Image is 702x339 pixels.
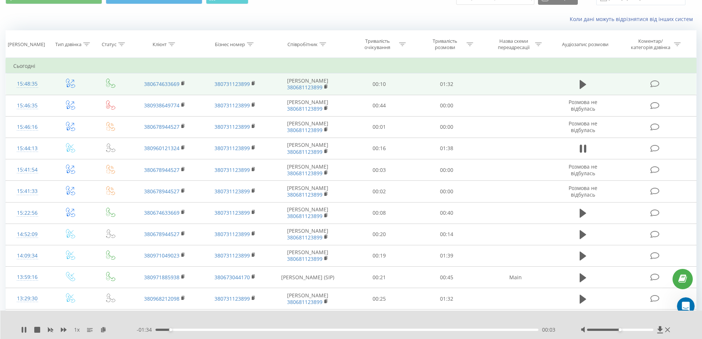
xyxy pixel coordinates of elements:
[346,224,413,245] td: 00:20
[270,202,346,224] td: [PERSON_NAME]
[214,188,250,195] a: 380731123899
[13,206,42,220] div: 15:22:56
[144,295,179,302] a: 380968212098
[562,41,608,48] div: Аудіозапис розмови
[270,159,346,181] td: [PERSON_NAME]
[8,41,45,48] div: [PERSON_NAME]
[270,138,346,159] td: [PERSON_NAME]
[214,295,250,302] a: 380731123899
[102,41,116,48] div: Статус
[13,141,42,156] div: 15:44:13
[214,166,250,173] a: 380731123899
[569,98,597,112] span: Розмова не відбулась
[144,80,179,87] a: 380674633669
[270,73,346,95] td: [PERSON_NAME]
[480,309,550,331] td: Main
[413,245,481,266] td: 01:39
[214,274,250,281] a: 380673044170
[346,73,413,95] td: 00:10
[144,188,179,195] a: 380678944527
[346,309,413,331] td: 00:16
[6,59,696,73] td: Сьогодні
[13,98,42,113] div: 15:46:35
[287,127,322,134] a: 380681123899
[346,181,413,202] td: 00:02
[569,120,597,134] span: Розмова не відбулась
[287,191,322,198] a: 380681123899
[413,95,481,116] td: 00:00
[346,288,413,309] td: 00:25
[629,38,672,51] div: Коментар/категорія дзвінка
[480,267,550,288] td: Main
[287,212,322,219] a: 380681123899
[346,138,413,159] td: 00:16
[144,145,179,152] a: 380960121324
[619,328,622,331] div: Accessibility label
[413,224,481,245] td: 00:14
[287,255,322,262] a: 380681123899
[413,116,481,138] td: 00:00
[13,120,42,134] div: 15:46:16
[287,148,322,155] a: 380681123899
[214,123,250,130] a: 380731123899
[287,41,318,48] div: Співробітник
[144,274,179,281] a: 380971885938
[569,184,597,198] span: Розмова не відбулась
[287,105,322,112] a: 380681123899
[287,234,322,241] a: 380681123899
[677,297,695,315] iframe: Intercom live chat
[346,267,413,288] td: 00:21
[144,231,179,238] a: 380678944527
[287,298,322,305] a: 380681123899
[214,209,250,216] a: 380731123899
[346,202,413,224] td: 00:08
[425,38,465,51] div: Тривалість розмови
[153,41,167,48] div: Клієнт
[13,270,42,284] div: 13:59:16
[287,170,322,177] a: 380681123899
[214,252,250,259] a: 380731123899
[570,15,696,23] a: Коли дані можуть відрізнятися вiд інших систем
[214,80,250,87] a: 380731123899
[346,159,413,181] td: 00:03
[144,252,179,259] a: 380971049023
[287,84,322,91] a: 380681123899
[270,224,346,245] td: [PERSON_NAME]
[413,267,481,288] td: 00:45
[13,77,42,91] div: 15:48:35
[214,102,250,109] a: 380731123899
[346,116,413,138] td: 00:01
[542,326,555,333] span: 00:03
[413,138,481,159] td: 01:38
[13,184,42,198] div: 15:41:33
[569,163,597,177] span: Розмова не відбулась
[137,326,156,333] span: - 01:34
[494,38,533,51] div: Назва схеми переадресації
[55,41,81,48] div: Тип дзвінка
[413,309,481,331] td: 00:21
[413,288,481,309] td: 01:32
[413,159,481,181] td: 00:00
[144,209,179,216] a: 380674633669
[270,267,346,288] td: [PERSON_NAME] (SIP)
[270,95,346,116] td: [PERSON_NAME]
[169,328,172,331] div: Accessibility label
[270,309,346,331] td: [PERSON_NAME] (SIP)
[144,166,179,173] a: 380678944527
[413,202,481,224] td: 00:40
[13,163,42,177] div: 15:41:54
[270,116,346,138] td: [PERSON_NAME]
[214,145,250,152] a: 380731123899
[74,326,80,333] span: 1 x
[413,181,481,202] td: 00:00
[270,288,346,309] td: [PERSON_NAME]
[214,231,250,238] a: 380731123899
[13,291,42,306] div: 13:29:30
[270,181,346,202] td: [PERSON_NAME]
[413,73,481,95] td: 01:32
[358,38,397,51] div: Тривалість очікування
[144,102,179,109] a: 380938649774
[346,95,413,116] td: 00:44
[270,245,346,266] td: [PERSON_NAME]
[215,41,245,48] div: Бізнес номер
